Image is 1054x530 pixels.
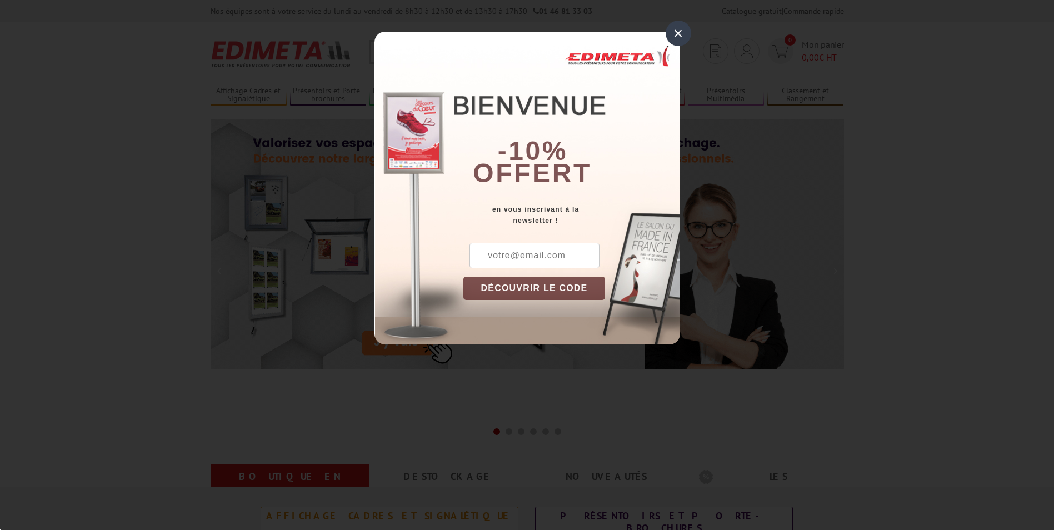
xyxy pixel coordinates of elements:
[498,136,568,166] b: -10%
[463,277,606,300] button: DÉCOUVRIR LE CODE
[469,243,600,268] input: votre@email.com
[473,158,592,188] font: offert
[666,21,691,46] div: ×
[463,204,680,226] div: en vous inscrivant à la newsletter !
